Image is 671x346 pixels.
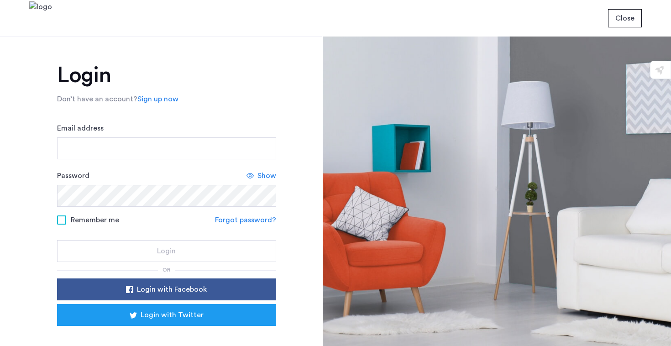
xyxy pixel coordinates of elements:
[157,246,176,257] span: Login
[57,240,276,262] button: button
[57,123,104,134] label: Email address
[608,9,642,27] button: button
[215,215,276,225] a: Forgot password?
[615,13,634,24] span: Close
[137,284,207,295] span: Login with Facebook
[257,170,276,181] span: Show
[57,278,276,300] button: button
[57,304,276,326] button: button
[163,267,171,273] span: or
[71,215,119,225] span: Remember me
[29,1,52,36] img: logo
[137,94,178,105] a: Sign up now
[141,309,204,320] span: Login with Twitter
[57,170,89,181] label: Password
[57,64,276,86] h1: Login
[57,95,137,103] span: Don’t have an account?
